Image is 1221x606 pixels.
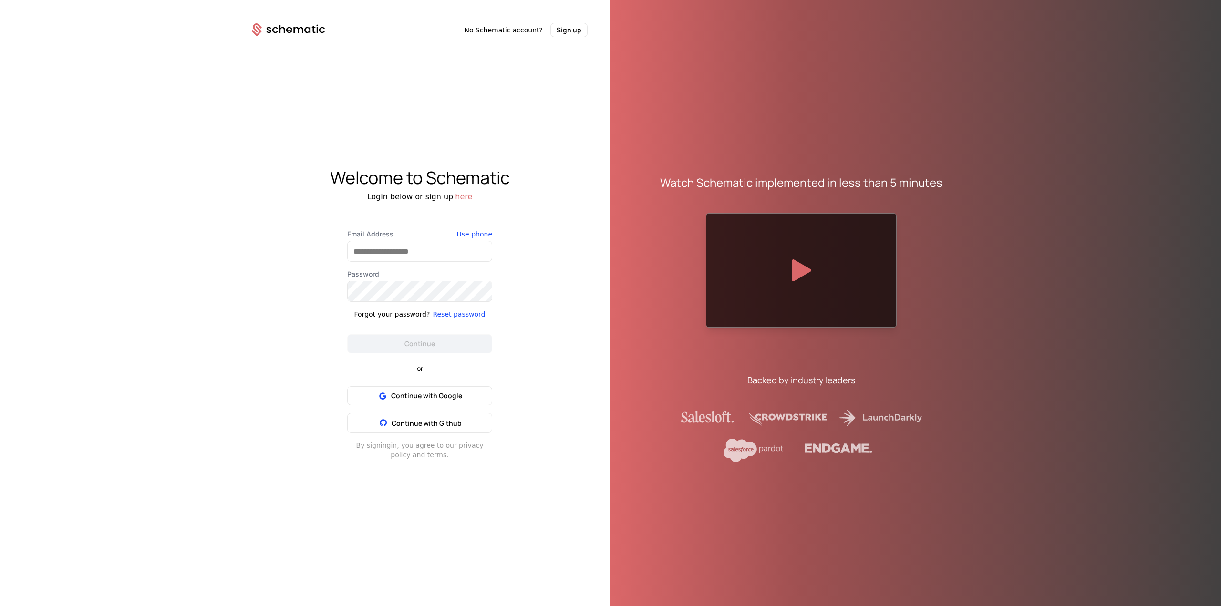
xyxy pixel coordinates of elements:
[660,175,942,190] div: Watch Schematic implemented in less than 5 minutes
[392,419,462,428] span: Continue with Github
[455,191,472,203] button: here
[229,168,610,187] div: Welcome to Schematic
[433,309,485,319] button: Reset password
[347,441,492,460] div: By signing in , you agree to our privacy and .
[464,25,543,35] span: No Schematic account?
[354,309,430,319] div: Forgot your password?
[409,365,431,372] span: or
[427,451,447,459] a: terms
[347,413,492,433] button: Continue with Github
[747,373,855,387] div: Backed by industry leaders
[347,229,492,239] label: Email Address
[229,191,610,203] div: Login below or sign up
[347,334,492,353] button: Continue
[391,391,462,401] span: Continue with Google
[457,229,492,239] button: Use phone
[550,23,588,37] button: Sign up
[391,451,410,459] a: policy
[347,269,492,279] label: Password
[347,386,492,405] button: Continue with Google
